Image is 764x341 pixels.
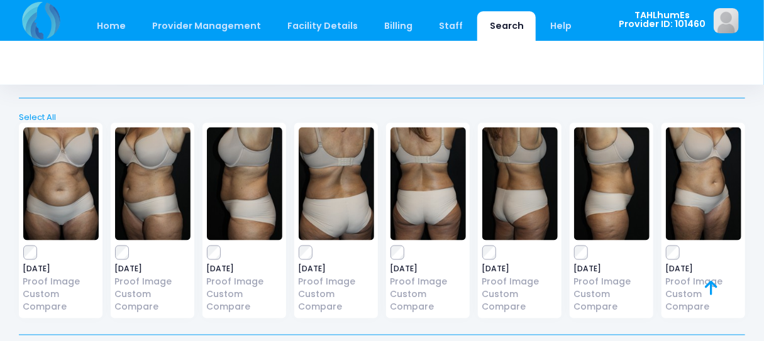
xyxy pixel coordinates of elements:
a: Proof Image [23,275,99,288]
a: Custom Compare [115,288,191,314]
a: Home [84,11,138,41]
a: Billing [372,11,425,41]
span: [DATE] [115,265,191,273]
img: image [574,127,650,241]
a: Search [477,11,536,41]
span: [DATE] [482,265,558,273]
img: image [115,127,191,241]
a: Proof Image [115,275,191,288]
span: [DATE] [574,265,650,273]
span: [DATE] [207,265,282,273]
a: Help [538,11,584,41]
img: image [482,127,558,241]
a: Custom Compare [207,288,282,314]
img: image [207,127,282,241]
a: Facility Details [275,11,370,41]
span: [DATE] [299,265,374,273]
a: Proof Image [666,275,741,288]
span: [DATE] [666,265,741,273]
a: Proof Image [574,275,650,288]
a: Proof Image [390,275,466,288]
a: Proof Image [482,275,558,288]
img: image [714,8,739,33]
a: Proof Image [207,275,282,288]
a: Staff [427,11,475,41]
img: image [390,127,466,241]
a: Provider Management [140,11,273,41]
a: Custom Compare [574,288,650,314]
span: TAHLhumEs Provider ID: 101460 [619,11,706,29]
span: [DATE] [390,265,466,273]
a: Custom Compare [23,288,99,314]
img: image [299,127,374,241]
a: Select All [15,111,750,124]
a: Custom Compare [482,288,558,314]
a: Proof Image [299,275,374,288]
span: [DATE] [23,265,99,273]
a: Custom Compare [390,288,466,314]
img: image [23,127,99,241]
a: Custom Compare [666,288,741,314]
img: image [666,127,741,241]
a: Custom Compare [299,288,374,314]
